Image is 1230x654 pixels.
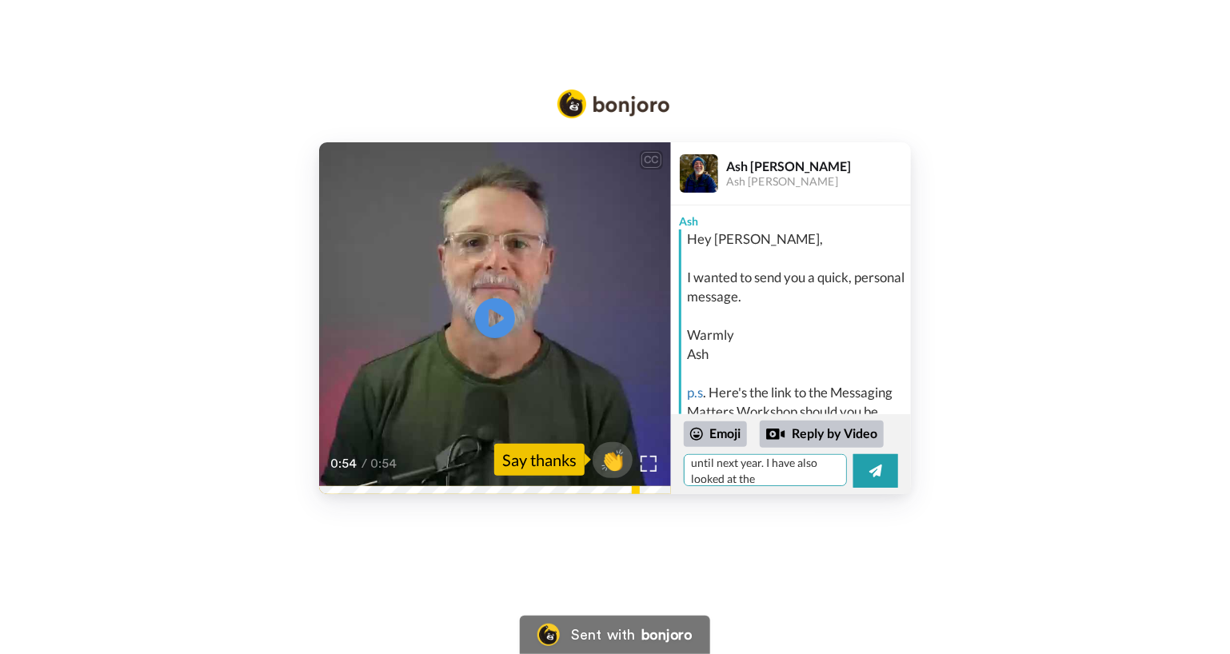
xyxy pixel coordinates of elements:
[641,456,657,472] img: Full screen
[687,384,703,401] a: p.s
[593,442,633,478] button: 👏
[641,152,661,168] div: CC
[766,425,785,444] div: Reply by Video
[680,154,718,193] img: Profile Image
[687,229,907,498] div: Hey [PERSON_NAME], I wanted to send you a quick, personal message. Warmly Ash . Here's the link t...
[671,205,911,229] div: Ash
[557,90,669,118] img: Bonjoro Logo
[684,421,747,447] div: Emoji
[726,175,910,189] div: Ash [PERSON_NAME]
[684,454,847,486] textarea: s well as other beings in other dimensions. I have been doing relationship therapy, mostly with c...
[361,454,367,473] span: /
[494,444,585,476] div: Say thanks
[370,454,398,473] span: 0:54
[760,421,884,448] div: Reply by Video
[726,158,910,173] div: Ash [PERSON_NAME]
[593,447,633,473] span: 👏
[330,454,358,473] span: 0:54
